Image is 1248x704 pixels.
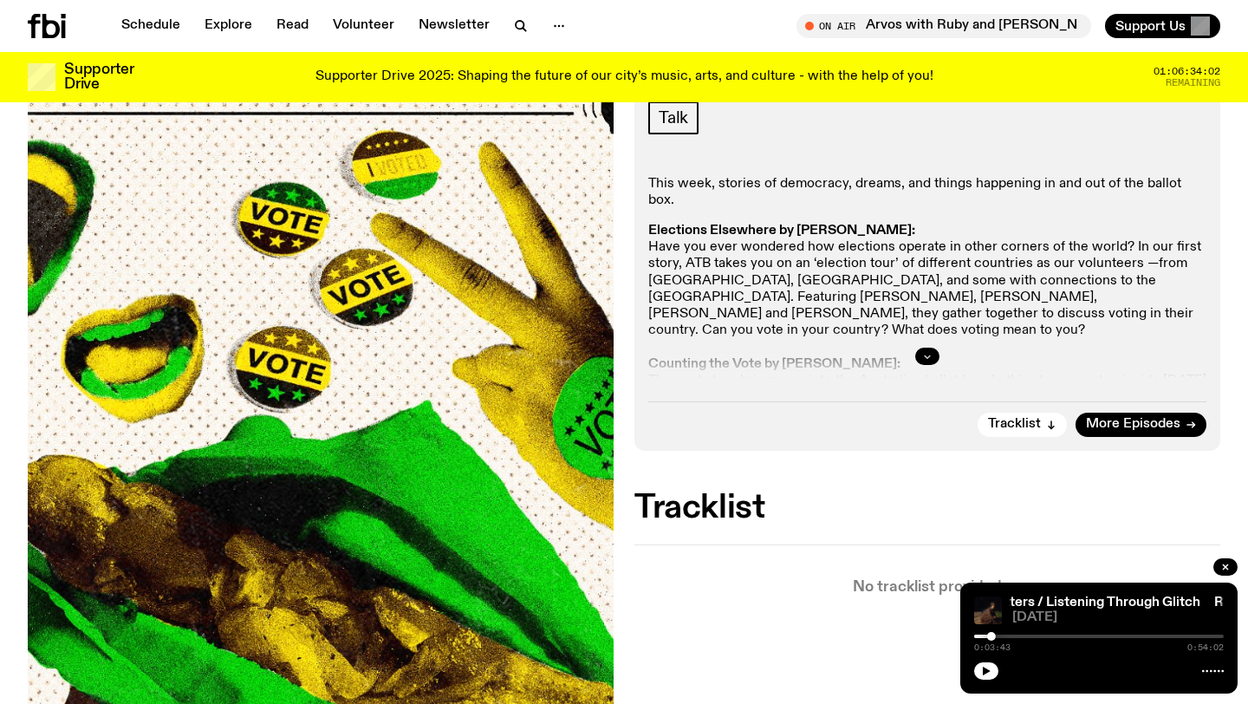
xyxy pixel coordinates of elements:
a: Explore [194,14,263,38]
p: Have you ever wondered how elections operate in other corners of the world? In our first story, A... [648,223,1206,489]
strong: Elections Elsewhere by [PERSON_NAME]: [648,224,915,238]
h3: Supporter Drive [64,62,133,92]
a: Race Matters / Listening Through Glitch [950,596,1200,609]
span: 0:03:43 [974,643,1011,652]
span: Support Us [1115,18,1186,34]
p: Supporter Drive 2025: Shaping the future of our city’s music, arts, and culture - with the help o... [315,69,933,85]
span: Talk [659,108,688,127]
button: Tracklist [978,413,1067,437]
button: Support Us [1105,14,1220,38]
img: Fetle crouches in a park at night. They are wearing a long brown garment and looking solemnly int... [974,596,1002,624]
span: [DATE] [1012,611,1224,624]
a: Read [266,14,319,38]
span: Tracklist [988,418,1041,431]
a: Volunteer [322,14,405,38]
p: No tracklist provided [634,580,1220,595]
p: This week, stories of democracy, dreams, and things happening in and out of the ballot box. [648,176,1206,209]
h2: Tracklist [634,492,1220,524]
span: 01:06:34:02 [1154,67,1220,76]
a: Newsletter [408,14,500,38]
span: Remaining [1166,78,1220,88]
span: 0:54:02 [1187,643,1224,652]
span: More Episodes [1086,418,1180,431]
button: On AirArvos with Ruby and [PERSON_NAME] [796,14,1091,38]
a: Talk [648,101,699,134]
a: Schedule [111,14,191,38]
a: More Episodes [1076,413,1206,437]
